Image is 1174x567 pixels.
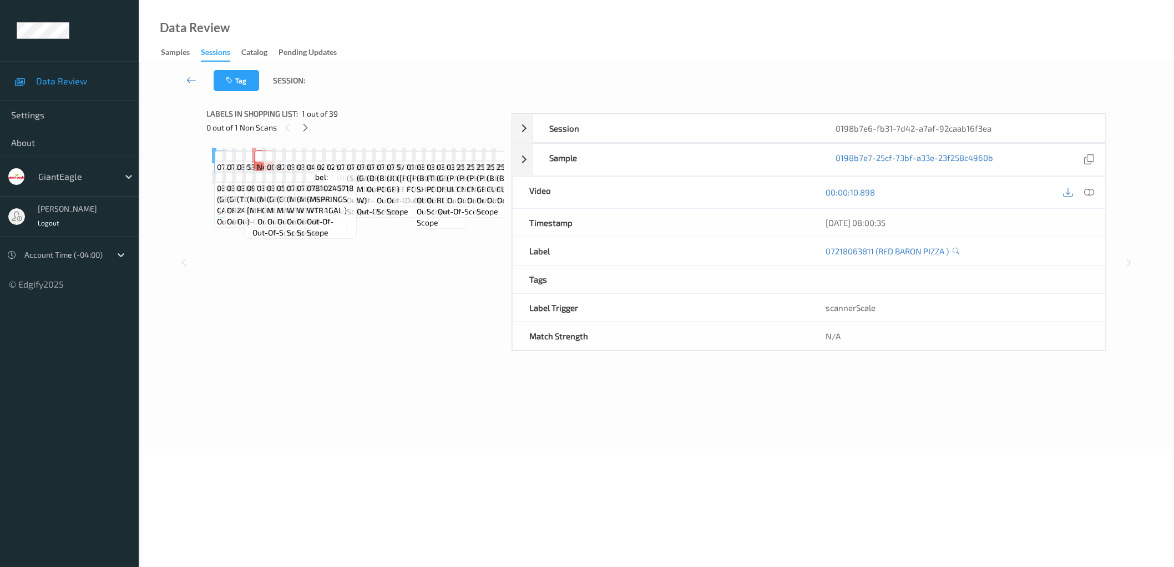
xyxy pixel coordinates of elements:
div: 0 out of 1 Non Scans [206,121,504,134]
span: out-of-scope [267,216,316,227]
span: out-of-scope [217,216,265,227]
div: Timestamp [513,209,809,237]
span: Label: 07380001083 (DREAMIN ) [367,150,415,184]
span: Label: 03003496180 (GE DISINFECTING BL) [437,150,487,206]
span: out-of-scope [357,206,405,217]
span: out-of-scope [477,195,524,217]
span: Label: 25358600000 (BEEF CAB CUBES STE) [487,150,536,195]
span: out-of-scope [497,195,545,206]
div: Tags [513,265,809,293]
span: out-of-scope [447,195,495,206]
div: Video [513,177,809,208]
div: 0198b7e6-fb31-7d42-a7af-92caab16f3ea [819,114,1105,142]
a: 07218063811 (RED BARON PIZZA ) [826,245,949,257]
a: Pending Updates [279,45,348,61]
div: scannerScale [809,294,1105,322]
span: Session: [273,75,305,86]
div: Label Trigger [513,294,809,322]
span: Label: 01090000015 ([PERSON_NAME] FOIL 75SQ) [407,150,469,195]
span: Label: 07810245718 (MSPRINGS WTR 1GAL ) [287,172,334,216]
span: Label: 07380001119 (BUBBLE POP ) [377,150,422,195]
span: out-of-scope [487,195,535,206]
span: Label: Non-Scan [257,150,278,184]
span: Label: 07810245718 (MSPRINGS WTR 1GAL ) [297,172,344,216]
span: out-of-scope [467,195,515,206]
div: Session0198b7e6-fb31-7d42-a7af-92caab16f3ea [512,114,1106,143]
span: Label: 03077211803 (TIDE PWR POD WTD A) [427,150,473,195]
span: Label: 03003496160 (GE CANDIED ORNGE L) [227,172,275,216]
span: 1 out of 39 [302,108,338,119]
span: out-of-scope [387,195,433,217]
span: out-of-scope [227,216,275,227]
span: Label: 25357800000 (PK5 BNLS CNTRY RIB) [467,150,515,195]
div: N/A [809,322,1105,350]
div: Sessions [201,47,230,62]
div: Match Strength [513,322,809,350]
button: Tag [214,70,259,91]
span: Label: 03680006999 (TC MIGRAINE 24CT ) [237,172,286,216]
div: Samples [161,47,190,61]
span: out-of-scope [277,216,326,227]
div: Catalog [241,47,267,61]
span: Label: 385 (ICE 5/7LB ([PERSON_NAME]) ) [397,150,462,195]
span: Label: 07096900006 (GARLIC MINCED IN W) [357,150,405,206]
span: Label: 09110850036 (MIDNITE [MEDICAL_DATA] ) [247,172,306,227]
span: out-of-scope [427,195,473,217]
div: Sample [533,144,819,175]
a: Samples [161,45,201,61]
a: Catalog [241,45,279,61]
span: out-of-scope [367,184,415,195]
span: Label: 03003495145 (MD HOT HONEY ) [257,172,306,216]
span: Label: 03700007312 (BOUNCE SHEETS OUTD) [417,150,463,206]
div: Session [533,114,819,142]
span: out-of-scope [297,216,344,238]
span: Label: 07810245718 (MSPRINGS WTR 1GAL ) [307,172,354,216]
span: out-of-scope [237,216,286,227]
span: out-of-scope [287,216,334,238]
span: Label: 25358600000 (BEEF CAB CUBES STE) [497,150,546,195]
div: [DATE] 08:00:35 [826,217,1089,228]
span: Label: 03003496187 (GE COZY CABIN LIQ ) [217,172,265,216]
a: 00:00:10.898 [826,187,875,198]
div: Pending Updates [279,47,337,61]
span: out-of-scope [252,227,301,238]
span: out-of-scope [457,195,505,206]
span: out-of-scope [257,216,306,227]
a: Sessions [201,45,241,62]
span: Label: 03003402818 (GE SLICED MUENSTER) [267,172,316,216]
span: Label: 03500045041 (PALM DISH ULT OXY ) [447,150,495,195]
span: out-of-scope [417,206,463,228]
span: Label: 05000043108 (COFFEE MATE XTR ) [277,172,326,216]
div: Data Review [160,22,230,33]
span: out-of-scope [307,216,354,238]
div: Label [513,237,809,265]
a: 0198b7e7-25cf-73bf-a33e-23f258c4960b [836,152,993,167]
span: Labels in shopping list: [206,108,298,119]
span: Label: 25361300000 (PICK 5 73% GB PATT) [477,150,524,195]
span: out-of-scope [377,195,422,217]
span: out-of-scope [438,206,486,217]
span: Label: 25357800000 (PK5 BNLS CNTRY RIB) [457,150,505,195]
div: Sample0198b7e7-25cf-73bf-a33e-23f258c4960b [512,143,1106,176]
span: Label: 07380001120 (JOLLY GREEN ) [387,150,433,195]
